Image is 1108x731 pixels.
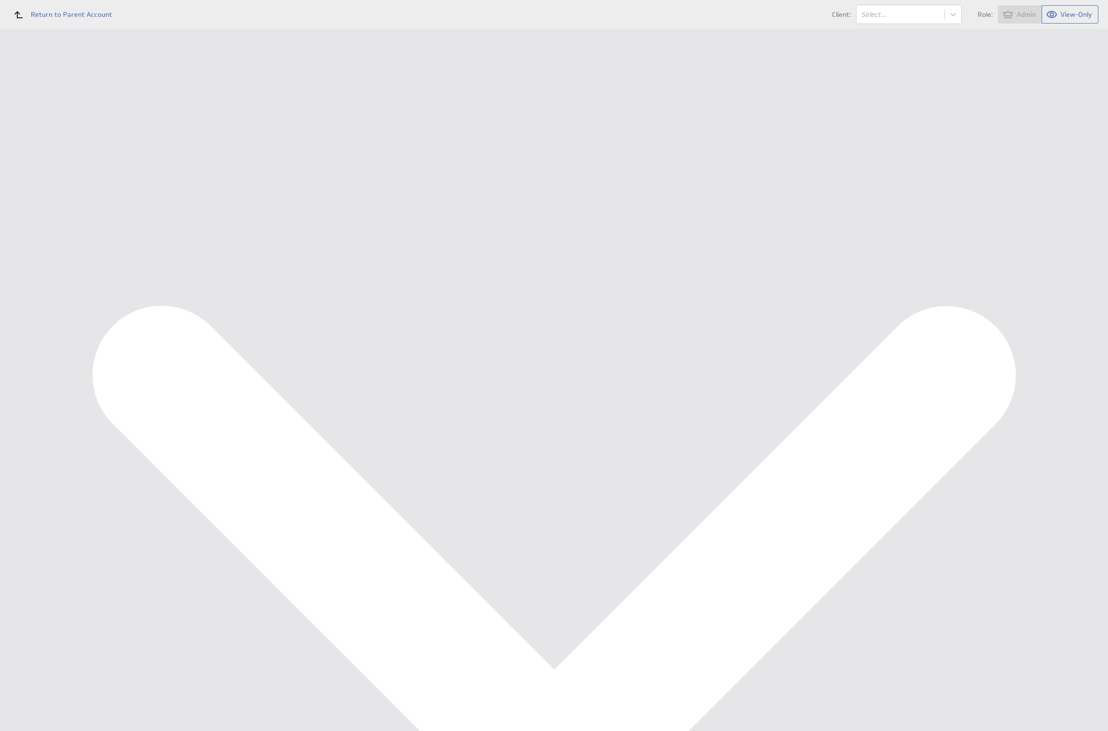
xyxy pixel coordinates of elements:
[8,4,112,25] a: Return to Parent Account
[978,11,993,18] span: Role:
[832,11,851,18] span: Client:
[998,5,1042,24] button: View as Admin
[861,11,940,18] div: Select...
[31,11,112,18] span: Return to Parent Account
[1042,5,1098,24] button: View as View-Only
[1060,10,1092,19] span: View-Only
[1017,10,1036,19] span: Admin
